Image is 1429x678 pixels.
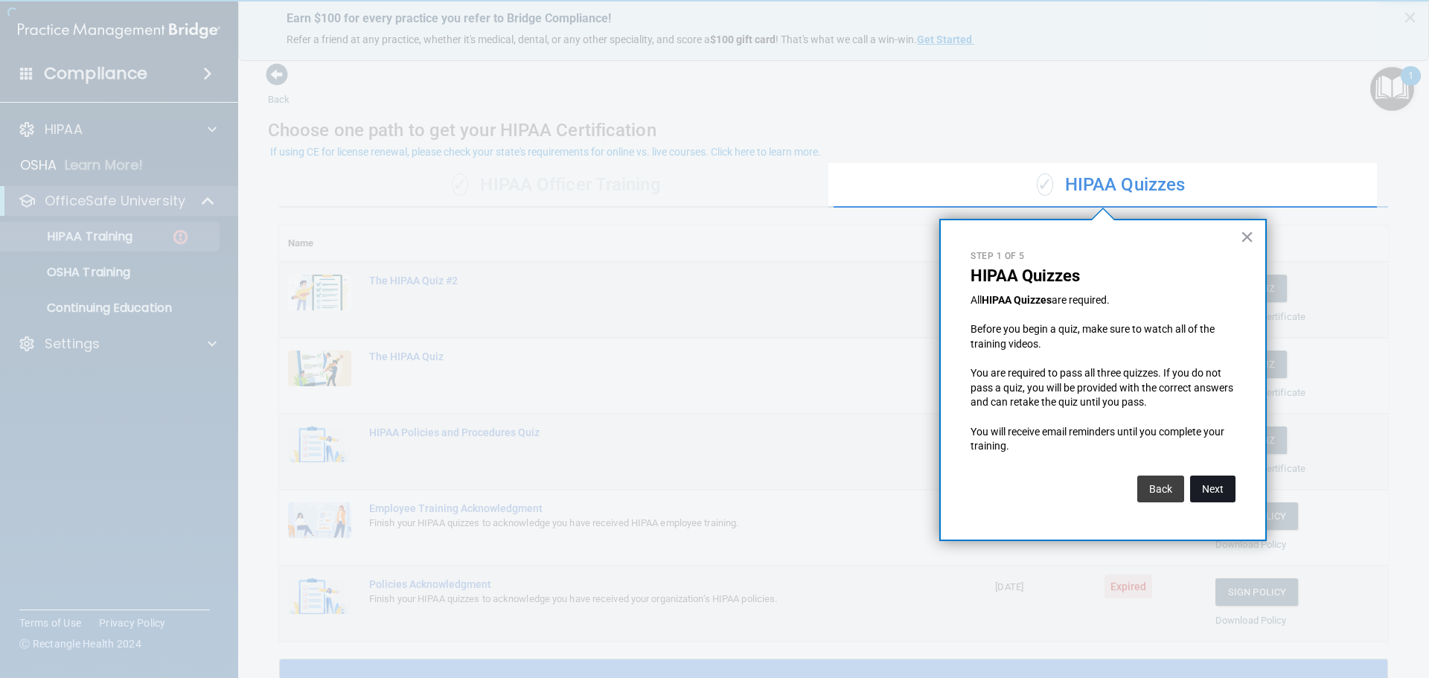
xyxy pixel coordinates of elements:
button: Next [1190,476,1235,502]
div: HIPAA Quizzes [834,163,1388,208]
button: Back [1137,476,1184,502]
p: Step 1 of 5 [971,250,1235,263]
iframe: Drift Widget Chat Controller [1171,572,1411,632]
p: HIPAA Quizzes [971,266,1235,286]
span: are required. [1052,294,1110,306]
p: You are required to pass all three quizzes. If you do not pass a quiz, you will be provided with ... [971,366,1235,410]
span: ✓ [1037,173,1053,196]
button: Close [1240,225,1254,249]
strong: HIPAA Quizzes [982,294,1052,306]
span: All [971,294,982,306]
p: You will receive email reminders until you complete your training. [971,425,1235,454]
p: Before you begin a quiz, make sure to watch all of the training videos. [971,322,1235,351]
